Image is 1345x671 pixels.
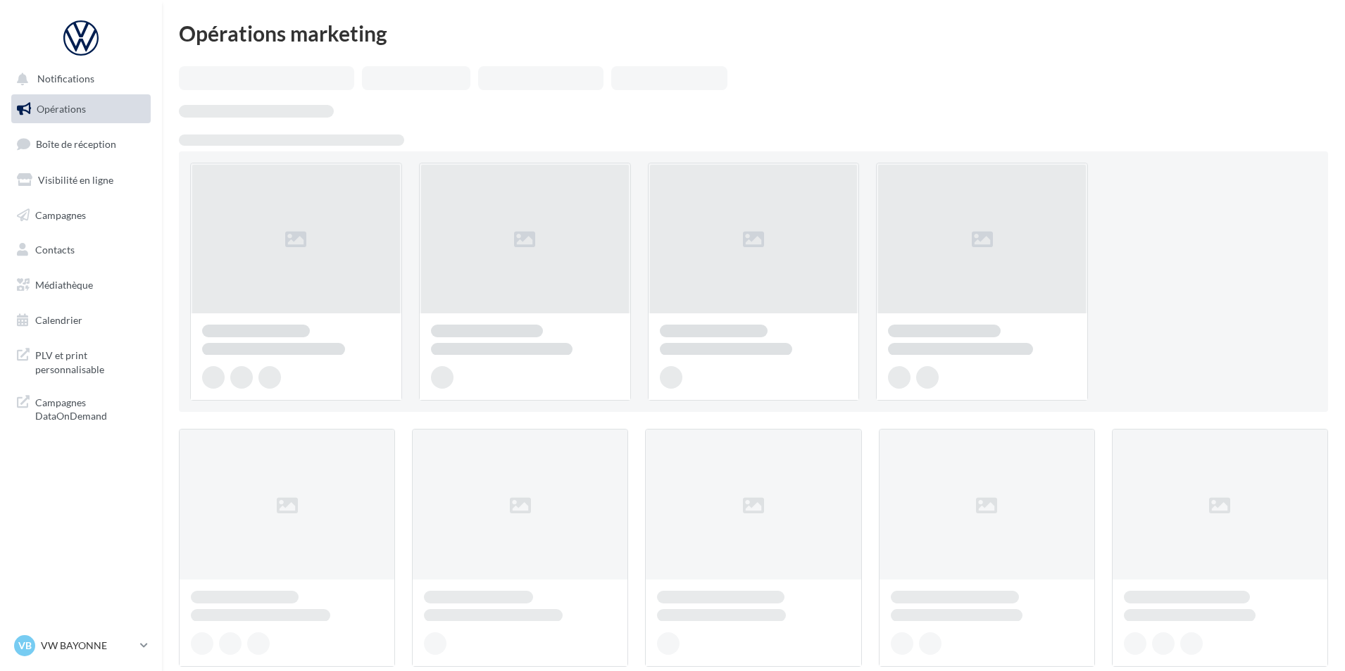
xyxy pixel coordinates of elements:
a: Visibilité en ligne [8,165,154,195]
span: Campagnes [35,208,86,220]
span: Médiathèque [35,279,93,291]
div: Opérations marketing [179,23,1328,44]
span: Notifications [37,73,94,85]
a: VB VW BAYONNE [11,632,151,659]
span: Boîte de réception [36,138,116,150]
span: Calendrier [35,314,82,326]
a: Opérations [8,94,154,124]
a: Médiathèque [8,270,154,300]
a: Contacts [8,235,154,265]
span: VB [18,639,32,653]
a: Campagnes DataOnDemand [8,387,154,429]
span: Visibilité en ligne [38,174,113,186]
span: PLV et print personnalisable [35,346,145,376]
a: Campagnes [8,201,154,230]
span: Campagnes DataOnDemand [35,393,145,423]
span: Contacts [35,244,75,256]
a: PLV et print personnalisable [8,340,154,382]
p: VW BAYONNE [41,639,134,653]
a: Boîte de réception [8,129,154,159]
span: Opérations [37,103,86,115]
a: Calendrier [8,306,154,335]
